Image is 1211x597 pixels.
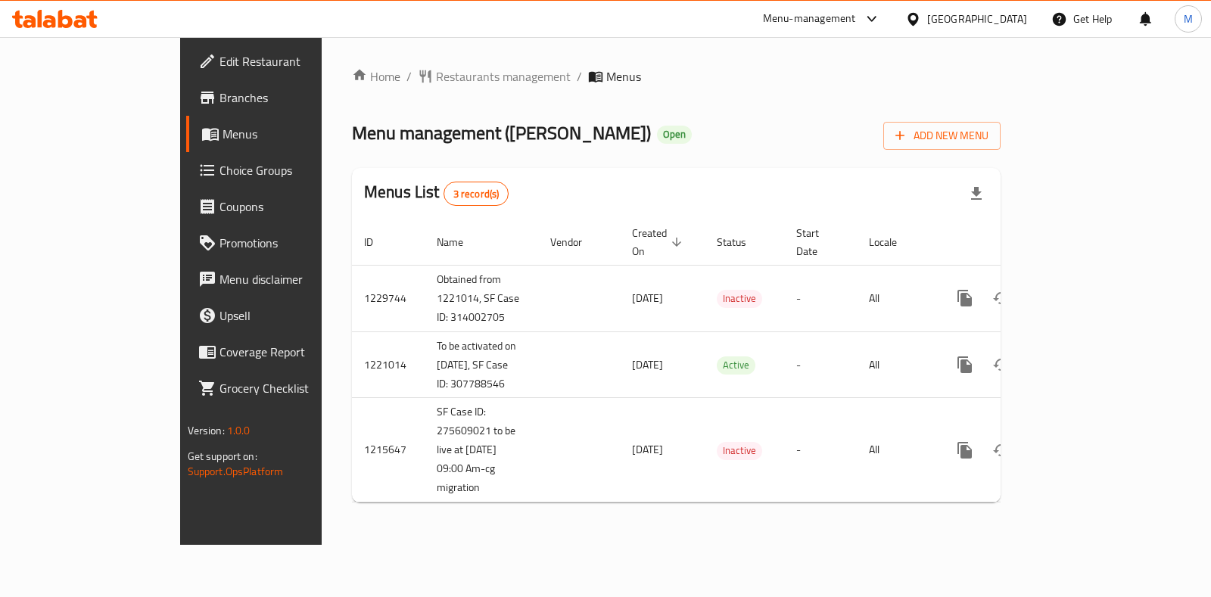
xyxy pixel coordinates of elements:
[186,188,382,225] a: Coupons
[219,270,370,288] span: Menu disclaimer
[717,442,762,460] div: Inactive
[444,182,509,206] div: Total records count
[577,67,582,86] li: /
[364,233,393,251] span: ID
[227,421,251,440] span: 1.0.0
[947,432,983,468] button: more
[188,421,225,440] span: Version:
[186,261,382,297] a: Menu disclaimer
[436,67,571,86] span: Restaurants management
[883,122,1001,150] button: Add New Menu
[364,181,509,206] h2: Menus List
[425,331,538,398] td: To be activated on [DATE], SF Case ID: 307788546
[717,356,755,375] div: Active
[188,462,284,481] a: Support.OpsPlatform
[935,219,1104,266] th: Actions
[219,306,370,325] span: Upsell
[1184,11,1193,27] span: M
[763,10,856,28] div: Menu-management
[983,347,1020,383] button: Change Status
[947,347,983,383] button: more
[223,125,370,143] span: Menus
[352,116,651,150] span: Menu management ( [PERSON_NAME] )
[632,355,663,375] span: [DATE]
[186,225,382,261] a: Promotions
[657,126,692,144] div: Open
[606,67,641,86] span: Menus
[219,89,370,107] span: Branches
[796,224,839,260] span: Start Date
[186,297,382,334] a: Upsell
[717,233,766,251] span: Status
[869,233,917,251] span: Locale
[219,161,370,179] span: Choice Groups
[186,43,382,79] a: Edit Restaurant
[857,331,935,398] td: All
[632,224,686,260] span: Created On
[219,234,370,252] span: Promotions
[550,233,602,251] span: Vendor
[784,331,857,398] td: -
[186,116,382,152] a: Menus
[717,356,755,374] span: Active
[219,52,370,70] span: Edit Restaurant
[219,379,370,397] span: Grocery Checklist
[425,398,538,502] td: SF Case ID: 275609021 to be live at [DATE] 09:00 Am-cg migration
[947,280,983,316] button: more
[927,11,1027,27] div: [GEOGRAPHIC_DATA]
[186,79,382,116] a: Branches
[657,128,692,141] span: Open
[352,67,1001,86] nav: breadcrumb
[632,288,663,308] span: [DATE]
[857,398,935,502] td: All
[219,197,370,216] span: Coupons
[857,265,935,331] td: All
[418,67,571,86] a: Restaurants management
[983,432,1020,468] button: Change Status
[717,290,762,307] span: Inactive
[717,290,762,308] div: Inactive
[352,219,1104,503] table: enhanced table
[895,126,988,145] span: Add New Menu
[352,398,425,502] td: 1215647
[406,67,412,86] li: /
[717,442,762,459] span: Inactive
[188,446,257,466] span: Get support on:
[632,440,663,459] span: [DATE]
[186,152,382,188] a: Choice Groups
[784,265,857,331] td: -
[219,343,370,361] span: Coverage Report
[352,265,425,331] td: 1229744
[186,370,382,406] a: Grocery Checklist
[958,176,995,212] div: Export file
[437,233,483,251] span: Name
[425,265,538,331] td: Obtained from 1221014, SF Case ID: 314002705
[352,331,425,398] td: 1221014
[186,334,382,370] a: Coverage Report
[784,398,857,502] td: -
[444,187,509,201] span: 3 record(s)
[983,280,1020,316] button: Change Status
